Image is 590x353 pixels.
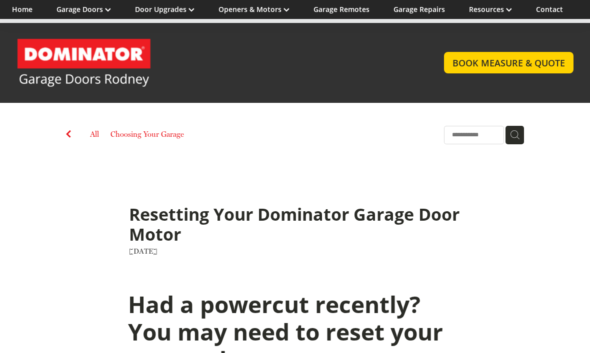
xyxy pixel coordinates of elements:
div: [DATE] [129,246,461,257]
a: Garage Door and Secure Access Solutions homepage [16,38,424,88]
h1: Resetting Your Dominator Garage Door Motor [129,204,461,246]
a: All [90,130,99,139]
a: Garage Remotes [313,4,369,14]
a: Home [12,4,32,14]
a: Choosing Your Garage [110,129,184,142]
a: Openers & Motors [218,4,289,14]
a: Garage Doors [56,4,111,14]
a: BOOK MEASURE & QUOTE [444,52,573,73]
a: Garage Repairs [393,4,445,14]
a: Resources [469,4,512,14]
a: Door Upgrades [135,4,194,14]
a: Contact [536,4,563,14]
